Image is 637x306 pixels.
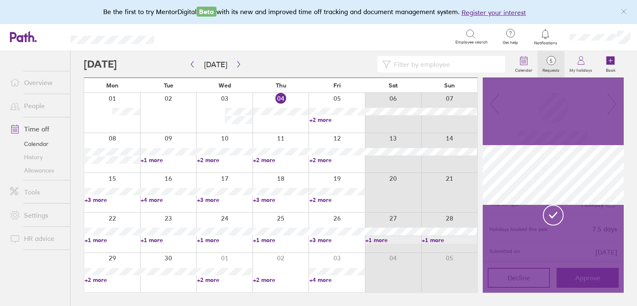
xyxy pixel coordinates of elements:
a: +1 more [365,236,421,244]
label: Book [601,66,620,73]
label: My holidays [564,66,597,73]
a: Settings [3,207,70,223]
a: Notifications [532,28,559,46]
a: Calendar [3,137,70,151]
button: Register your interest [462,7,526,17]
a: +2 more [197,276,252,284]
a: +3 more [85,196,140,204]
a: +3 more [253,196,308,204]
span: Employee search [455,40,488,45]
a: +2 more [309,116,365,124]
a: Overview [3,74,70,91]
a: +2 more [309,156,365,164]
a: Allowances [3,164,70,177]
input: Filter by employee [391,56,500,72]
a: +1 more [422,236,477,244]
a: Calendar [510,51,537,78]
a: +2 more [253,156,308,164]
a: Book [597,51,624,78]
a: +3 more [309,236,365,244]
a: +1 more [85,236,140,244]
a: 5Requests [537,51,564,78]
span: 5 [537,58,564,64]
span: Thu [276,82,286,89]
span: Notifications [532,41,559,46]
a: +2 more [197,156,252,164]
label: Requests [537,66,564,73]
span: Beta [197,7,216,17]
span: Sun [444,82,455,89]
div: Search [177,33,198,40]
a: +4 more [309,276,365,284]
a: +1 more [253,236,308,244]
a: My holidays [564,51,597,78]
a: +3 more [197,196,252,204]
a: +2 more [309,196,365,204]
a: Time off [3,121,70,137]
a: History [3,151,70,164]
a: +4 more [141,196,196,204]
span: Wed [219,82,231,89]
span: Mon [106,82,119,89]
button: [DATE] [197,58,234,71]
a: +2 more [85,276,140,284]
span: Get help [497,40,524,45]
div: Be the first to try MentorDigital with its new and improved time off tracking and document manage... [103,7,534,17]
a: +1 more [141,156,196,164]
span: Tue [164,82,173,89]
label: Calendar [510,66,537,73]
span: Sat [389,82,398,89]
a: +2 more [253,276,308,284]
a: Tools [3,184,70,200]
span: Fri [333,82,341,89]
a: +1 more [141,236,196,244]
a: +1 more [197,236,252,244]
a: People [3,97,70,114]
a: HR advice [3,230,70,247]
